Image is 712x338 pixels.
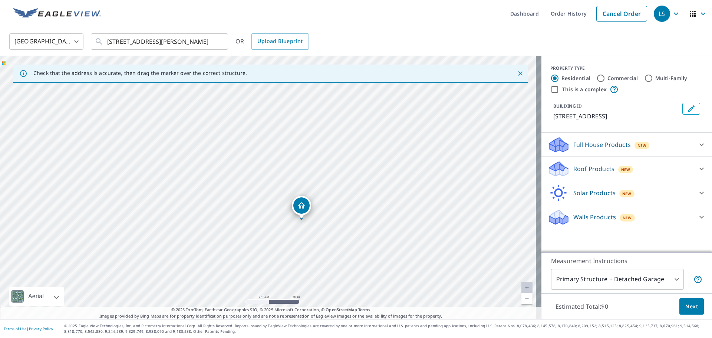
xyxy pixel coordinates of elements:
a: Upload Blueprint [251,33,309,50]
a: OpenStreetMap [326,307,357,312]
div: Primary Structure + Detached Garage [551,269,684,290]
button: Edit building 1 [682,103,700,115]
span: Next [685,302,698,311]
div: Aerial [26,287,46,306]
div: Aerial [9,287,64,306]
div: Full House ProductsNew [547,136,706,154]
div: Solar ProductsNew [547,184,706,202]
a: Current Level 20, Zoom In Disabled [521,282,533,293]
p: Solar Products [573,188,616,197]
div: Walls ProductsNew [547,208,706,226]
div: PROPERTY TYPE [550,65,703,72]
button: Close [515,69,525,78]
span: Your report will include the primary structure and a detached garage if one exists. [693,275,702,284]
span: New [623,215,632,221]
a: Privacy Policy [29,326,53,331]
div: [GEOGRAPHIC_DATA] [9,31,83,52]
p: [STREET_ADDRESS] [553,112,679,121]
p: Full House Products [573,140,631,149]
a: Terms [358,307,370,312]
p: BUILDING ID [553,103,582,109]
span: © 2025 TomTom, Earthstar Geographics SIO, © 2025 Microsoft Corporation, © [171,307,370,313]
p: Measurement Instructions [551,256,702,265]
span: New [621,167,630,173]
label: Residential [561,75,590,82]
div: Dropped pin, building 1, Residential property, 47 Brookside Dr Franklin, NC 28734 [292,196,311,219]
p: Roof Products [573,164,614,173]
label: This is a complex [562,86,607,93]
span: New [622,191,632,197]
div: LS [654,6,670,22]
a: Terms of Use [4,326,27,331]
label: Commercial [607,75,638,82]
p: Estimated Total: $0 [550,298,614,315]
label: Multi-Family [655,75,688,82]
p: | [4,326,53,331]
a: Current Level 20, Zoom Out [521,293,533,304]
a: Cancel Order [596,6,647,22]
p: Walls Products [573,213,616,221]
span: New [637,142,647,148]
span: Upload Blueprint [257,37,303,46]
div: OR [235,33,309,50]
img: EV Logo [13,8,101,19]
button: Next [679,298,704,315]
div: Roof ProductsNew [547,160,706,178]
p: Check that the address is accurate, then drag the marker over the correct structure. [33,70,247,76]
p: © 2025 Eagle View Technologies, Inc. and Pictometry International Corp. All Rights Reserved. Repo... [64,323,708,334]
input: Search by address or latitude-longitude [107,31,213,52]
